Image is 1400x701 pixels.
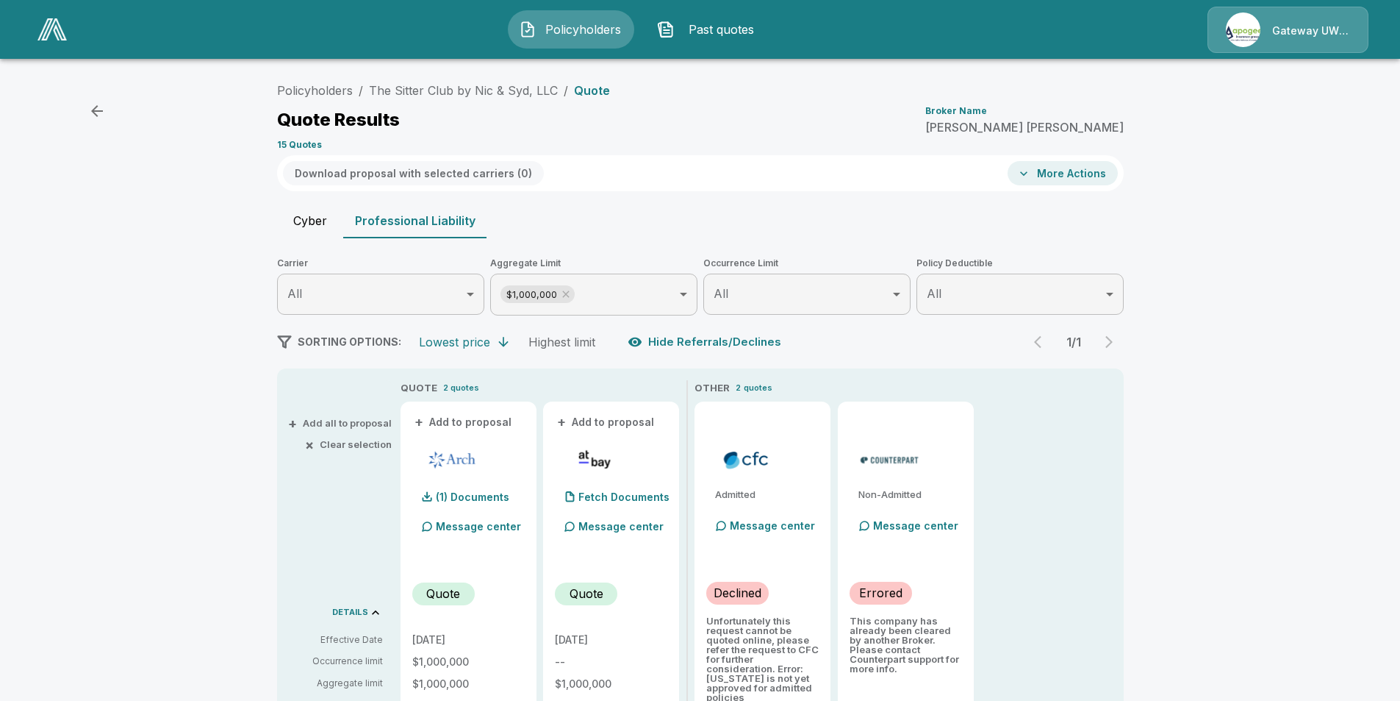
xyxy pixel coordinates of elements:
li: / [359,82,363,99]
span: $1,000,000 [500,286,563,303]
p: 2 quotes [443,382,479,394]
button: Professional Liability [343,203,487,238]
span: × [305,440,314,449]
p: Quote [426,585,460,602]
p: Message center [436,519,521,534]
p: [PERSON_NAME] [PERSON_NAME] [925,121,1124,133]
button: Hide Referrals/Declines [625,328,787,356]
div: $1,000,000 [500,285,575,303]
p: Aggregate limit [289,677,383,690]
span: All [714,286,728,301]
img: Past quotes Icon [657,21,675,38]
p: Admitted [715,490,819,499]
span: Aggregate Limit [490,256,697,271]
span: + [557,417,566,427]
img: AA Logo [37,18,67,40]
p: 15 Quotes [277,140,322,149]
img: archmpl [418,449,487,471]
p: $1,000,000 [555,679,667,689]
p: DETAILS [332,608,368,616]
p: Declined [714,584,761,602]
span: + [414,417,423,427]
p: QUOTE [401,381,437,396]
div: Highest limit [528,335,595,349]
p: Non-Admitted [858,490,962,499]
p: Quote [570,585,603,602]
img: Policyholders Icon [519,21,536,38]
p: This company has already been cleared by another Broker. Please contact Counterpart support for m... [850,616,962,674]
span: Carrier [277,256,484,271]
p: $1,000,000 [412,657,525,667]
button: +Add to proposal [412,414,515,430]
p: Fetch Documents [578,492,670,502]
p: Message center [578,519,664,534]
a: The Sitter Club by Nic & Syd, LLC [369,83,558,98]
p: -- [555,657,667,667]
button: +Add all to proposal [291,419,392,428]
img: atbaympl [561,449,629,471]
p: Broker Name [925,107,987,115]
nav: breadcrumb [277,82,610,99]
img: counterpartmpl [855,449,924,471]
button: ×Clear selection [308,440,392,449]
p: Quote [574,85,610,96]
span: Policyholders [542,21,623,38]
button: Policyholders IconPolicyholders [508,10,634,49]
img: cfcmpl [712,449,780,471]
span: Occurrence Limit [703,256,911,271]
p: Quote Results [277,111,400,129]
p: (1) Documents [436,492,509,502]
button: +Add to proposal [555,414,658,430]
div: Lowest price [419,335,490,349]
p: Errored [859,584,902,602]
span: All [287,286,302,301]
p: quotes [744,382,772,394]
p: Message center [730,518,815,533]
li: / [564,82,568,99]
p: 1 / 1 [1059,336,1088,348]
a: Policyholders [277,83,353,98]
p: Effective Date [289,633,383,647]
span: All [927,286,941,301]
button: Cyber [277,203,343,238]
p: 2 [736,382,741,394]
button: Past quotes IconPast quotes [646,10,772,49]
button: Download proposal with selected carriers (0) [283,161,544,185]
span: SORTING OPTIONS: [298,335,401,348]
p: Occurrence limit [289,655,383,668]
p: OTHER [694,381,730,396]
button: More Actions [1008,161,1118,185]
p: Message center [873,518,958,533]
p: [DATE] [412,635,525,645]
span: Past quotes [681,21,761,38]
span: Policy Deductible [916,256,1124,271]
span: + [288,419,297,428]
p: $1,000,000 [412,679,525,689]
p: [DATE] [555,635,667,645]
